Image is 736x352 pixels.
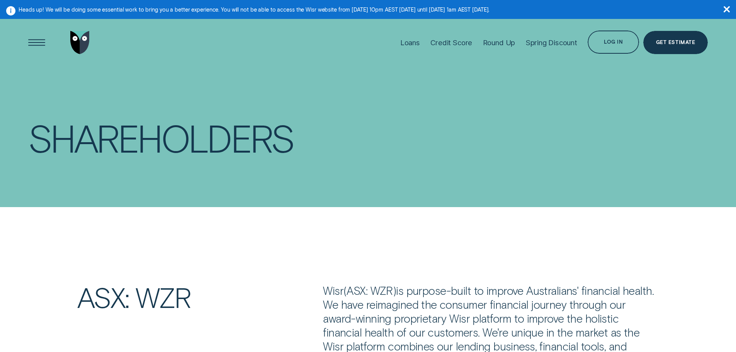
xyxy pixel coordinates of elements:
h1: Shareholders [28,120,354,155]
h2: ASX: WZR [73,284,319,311]
div: Spring Discount [526,38,577,47]
a: Spring Discount [526,17,577,68]
div: Shareholders [28,120,293,155]
div: Round Up [483,38,515,47]
button: Open Menu [25,31,48,54]
a: Go to home page [68,17,92,68]
div: Loans [400,38,420,47]
span: ( [343,284,347,297]
a: Get Estimate [643,31,708,54]
a: Round Up [483,17,515,68]
button: Log in [588,31,639,54]
a: Loans [400,17,420,68]
img: Wisr [70,31,90,54]
div: Credit Score [430,38,472,47]
a: Credit Score [430,17,472,68]
span: ) [393,284,396,297]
